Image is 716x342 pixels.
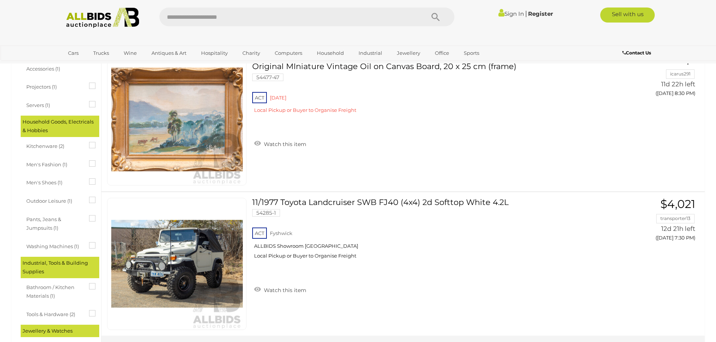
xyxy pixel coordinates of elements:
[21,116,99,137] div: Household Goods, Electricals & Hobbies
[354,47,387,59] a: Industrial
[111,198,243,330] img: 54285-1a_ex.jpg
[258,198,598,265] a: 11/1977 Toyota Landcruiser SWB FJ40 (4x4) 2d Softtop White 4.2L 54285-1 ACT Fyshwick ALLBIDS Show...
[147,47,191,59] a: Antiques & Art
[528,10,553,17] a: Register
[88,47,114,59] a: Trucks
[26,213,83,233] span: Pants, Jeans & Jumpsuits (1)
[21,257,99,278] div: Industrial, Tools & Building Supplies
[119,47,142,59] a: Wine
[26,308,83,319] span: Tools & Hardware (2)
[26,81,83,91] span: Projectors (1)
[26,195,83,205] span: Outdoor Leisure (1)
[270,47,307,59] a: Computers
[622,49,653,57] a: Contact Us
[238,47,265,59] a: Charity
[252,284,308,295] a: Watch this item
[392,47,425,59] a: Jewellery
[196,47,233,59] a: Hospitality
[63,47,83,59] a: Cars
[252,138,308,149] a: Watch this item
[498,10,524,17] a: Sign In
[262,287,306,294] span: Watch this item
[660,197,695,211] span: $4,021
[62,8,144,28] img: Allbids.com.au
[622,50,651,56] b: Contact Us
[26,240,83,251] span: Washing Machines (1)
[26,158,83,169] span: Men's Fashion (1)
[26,176,83,187] span: Men's Shoes (1)
[430,47,454,59] a: Office
[21,325,99,337] div: Jewellery & Watches
[417,8,454,26] button: Search
[459,47,484,59] a: Sports
[26,140,83,151] span: Kitchenware (2)
[26,54,83,73] span: Notebook / Laptop Accessories (1)
[525,9,527,18] span: |
[258,53,598,119] a: [PERSON_NAME], (20th Century), Cows Grazing Flanked by Blue Mountains, Lovely Original MIniature ...
[262,141,306,148] span: Watch this item
[610,198,697,245] a: $4,021 transporter13 12d 21h left ([DATE] 7:30 PM)
[600,8,655,23] a: Sell with us
[26,99,83,110] span: Servers (1)
[26,281,83,301] span: Bathroom / Kitchen Materials (1)
[63,59,126,72] a: [GEOGRAPHIC_DATA]
[610,53,697,100] a: $1 icarus291 11d 22h left ([DATE] 8:30 PM)
[312,47,349,59] a: Household
[111,54,243,185] img: 54477-47a.jpg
